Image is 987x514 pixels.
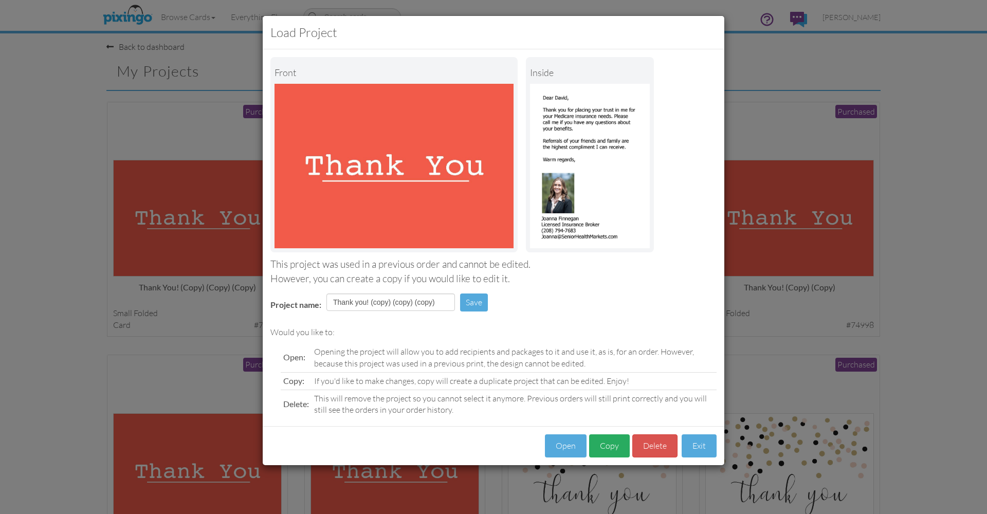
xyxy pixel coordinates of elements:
div: inside [530,61,650,84]
button: Delete [632,434,678,457]
div: Would you like to: [270,326,717,338]
input: Enter project name [326,293,455,311]
div: This project was used in a previous order and cannot be edited. [270,258,717,271]
div: However, you can create a copy if you would like to edit it. [270,272,717,286]
img: Landscape Image [275,84,514,248]
h3: Load Project [270,24,717,41]
button: Open [545,434,587,457]
td: Opening the project will allow you to add recipients and packages to it and use it, as is, for an... [312,343,717,372]
label: Project name: [270,299,321,311]
td: This will remove the project so you cannot select it anymore. Previous orders will still print co... [312,390,717,418]
div: Front [275,61,514,84]
button: Copy [589,434,630,457]
td: If you'd like to make changes, copy will create a duplicate project that can be edited. Enjoy! [312,372,717,390]
span: Copy: [283,376,304,385]
span: Delete: [283,399,309,409]
button: Exit [682,434,717,457]
span: Open: [283,352,305,362]
img: Portrait Image [530,84,650,248]
button: Save [460,293,488,311]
